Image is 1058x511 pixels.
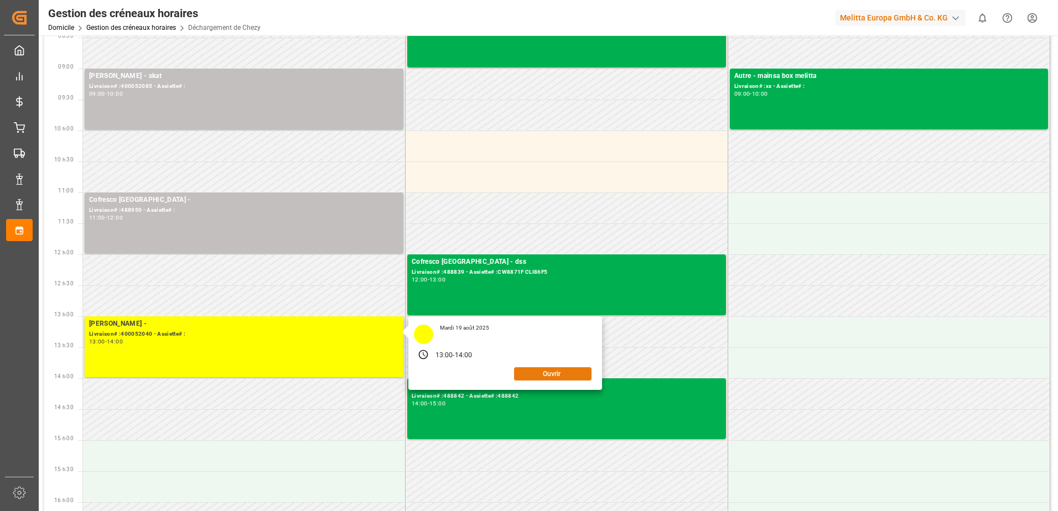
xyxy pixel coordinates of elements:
span: 13 h 30 [54,342,74,348]
button: Melitta Europa GmbH & Co. KG [836,7,970,28]
a: Domicile [48,24,74,32]
div: 14:00 [455,351,473,361]
div: Autre - mainsa box melitta [734,71,1044,82]
div: 09:00 [89,91,105,96]
span: 14 h 00 [54,373,74,379]
span: 14 h 30 [54,404,74,410]
div: 13:00 [89,339,105,344]
div: Livraison# :400052085 - Assiette# : [89,82,399,91]
div: Livraison# :488839 - Assiette# :CW8871F CLI86F5 [412,268,722,277]
span: 12 h 30 [54,280,74,286]
div: - [105,91,107,96]
span: 10 h 00 [54,126,74,132]
div: - [105,215,107,220]
div: 12:00 [107,215,123,220]
div: Livraison# :400052040 - Assiette# : [89,330,399,339]
button: Centre d’aide [995,6,1020,30]
div: - [105,339,107,344]
div: 14:00 [412,401,428,406]
span: 11:00 [58,187,74,194]
div: Livraison# :488842 - Assiette# :488842 [412,392,722,401]
div: 09:00 [734,91,750,96]
div: Livraison# :xx - Assiette# : [734,82,1044,91]
div: 13:00 [435,351,453,361]
span: 13 h 00 [54,311,74,317]
a: Gestion des créneaux horaires [86,24,176,32]
div: [PERSON_NAME] - skat [89,71,399,82]
div: - [428,277,429,282]
div: - [750,91,751,96]
div: - [453,351,454,361]
div: Mardi 19 août 2025 [436,324,493,332]
div: Cofresco [GEOGRAPHIC_DATA] - [89,195,399,206]
button: Ouvrir [514,367,592,380]
span: 10 h 30 [54,157,74,163]
div: 12:00 [412,277,428,282]
div: [PERSON_NAME] - [89,319,399,330]
div: 10:00 [752,91,768,96]
div: Gestion des créneaux horaires [48,5,261,22]
div: 13:00 [429,277,445,282]
span: 15 h 30 [54,466,74,472]
div: 11:00 [89,215,105,220]
span: 11:30 [58,218,74,225]
span: 15 h 00 [54,435,74,441]
div: Cofresco [GEOGRAPHIC_DATA] - dss [412,257,722,268]
div: - [428,401,429,406]
div: 15:00 [429,401,445,406]
span: 12 h 00 [54,249,74,255]
div: 10:00 [107,91,123,96]
button: Afficher 0 nouvelles notifications [970,6,995,30]
div: Livraison# :488950 - Assiette# : [89,206,399,215]
span: 09:30 [58,95,74,101]
span: 16 h 00 [54,497,74,503]
span: 09:00 [58,64,74,70]
font: Melitta Europa GmbH & Co. KG [840,12,948,24]
div: 14:00 [107,339,123,344]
